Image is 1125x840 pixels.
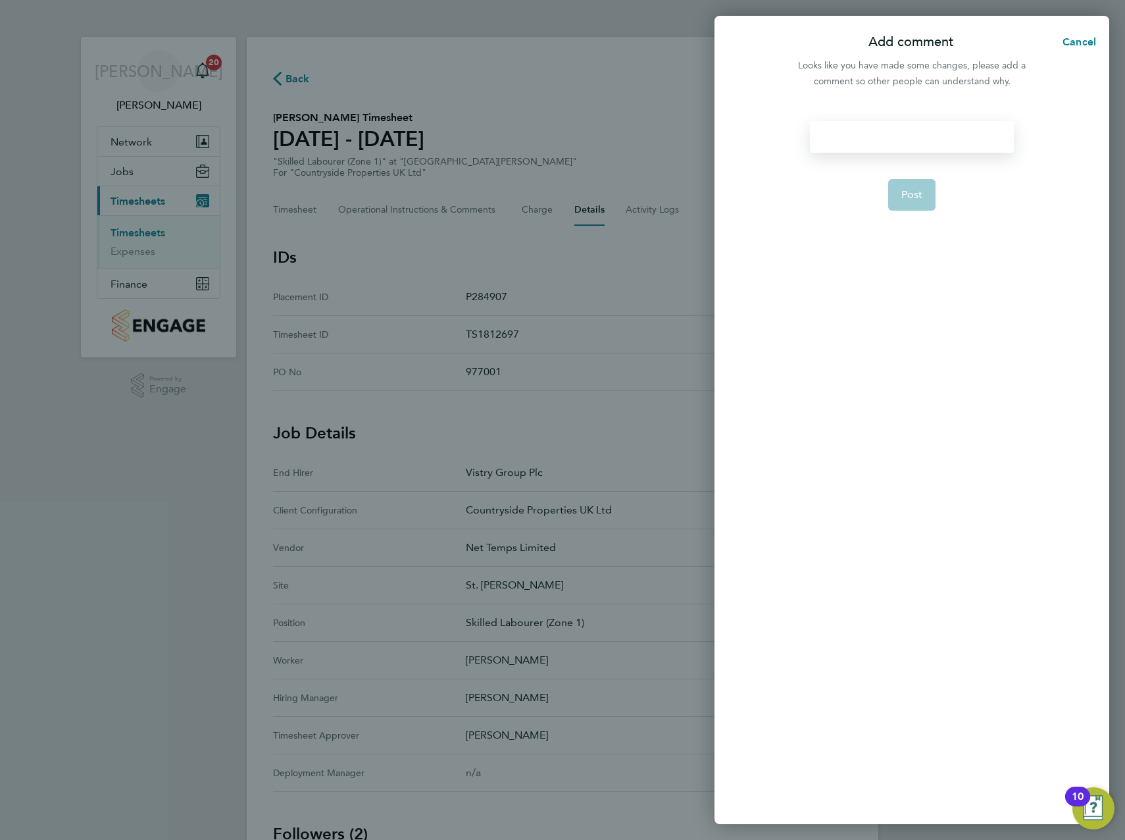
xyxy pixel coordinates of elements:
[1072,797,1084,814] div: 10
[1072,787,1114,829] button: Open Resource Center, 10 new notifications
[1059,36,1096,48] span: Cancel
[791,58,1033,90] div: Looks like you have made some changes, please add a comment so other people can understand why.
[868,33,953,51] p: Add comment
[1041,29,1109,55] button: Cancel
